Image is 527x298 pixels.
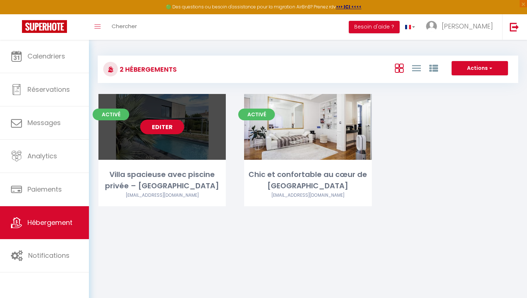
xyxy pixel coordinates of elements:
[27,185,62,194] span: Paiements
[442,22,493,31] span: [PERSON_NAME]
[98,192,226,199] div: Airbnb
[452,61,508,76] button: Actions
[510,22,519,31] img: logout
[244,192,371,199] div: Airbnb
[118,61,177,78] h3: 2 Hébergements
[27,218,72,227] span: Hébergement
[27,151,57,161] span: Analytics
[238,109,275,120] span: Activé
[426,21,437,32] img: ...
[395,62,404,74] a: Vue en Box
[412,62,421,74] a: Vue en Liste
[429,62,438,74] a: Vue par Groupe
[93,109,129,120] span: Activé
[22,20,67,33] img: Super Booking
[140,120,184,134] a: Editer
[27,52,65,61] span: Calendriers
[98,169,226,192] div: Villa spacieuse avec piscine privée – [GEOGRAPHIC_DATA]
[349,21,400,33] button: Besoin d'aide ?
[421,14,502,40] a: ... [PERSON_NAME]
[27,85,70,94] span: Réservations
[106,14,142,40] a: Chercher
[244,169,371,192] div: Chic et confortable au cœur de [GEOGRAPHIC_DATA]
[336,4,362,10] a: >>> ICI <<<<
[27,118,61,127] span: Messages
[112,22,137,30] span: Chercher
[28,251,70,260] span: Notifications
